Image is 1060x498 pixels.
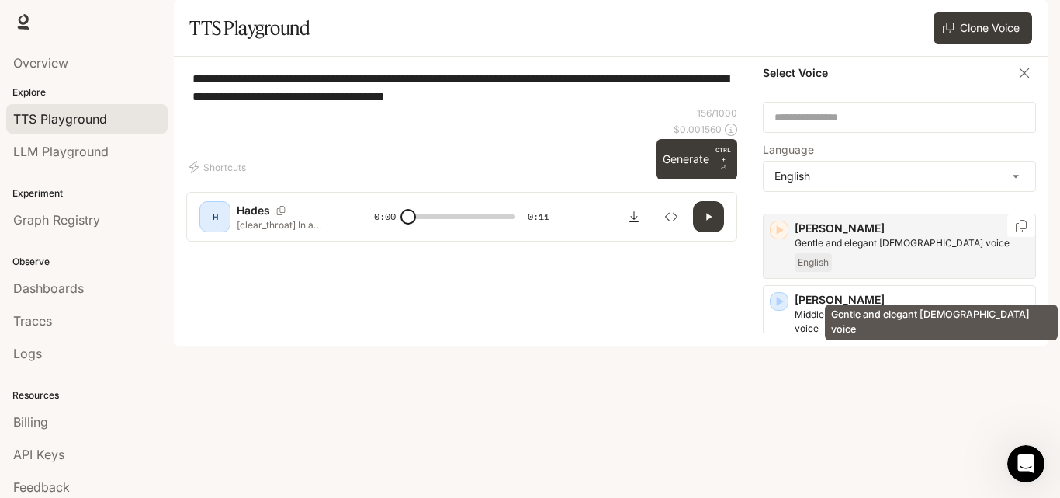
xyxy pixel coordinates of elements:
div: English [764,162,1035,191]
button: Copy Voice ID [1013,220,1029,232]
span: 0:11 [528,209,549,225]
button: Clone Voice [934,12,1032,44]
p: Hades [237,203,270,218]
p: ⏎ [715,145,731,173]
button: Copy Voice ID [270,206,292,215]
button: Inspect [656,201,687,232]
h1: TTS Playground [189,12,310,44]
p: 156 / 1000 [697,106,737,120]
iframe: Intercom live chat [1007,445,1044,482]
span: English [795,253,832,272]
p: $ 0.001560 [674,123,722,136]
p: Middle-aged man with a smooth, calm and friendly voice [795,308,1029,336]
p: [clear_throat] In a realm where magic flows like rivers and dragons soar through crimson skies, a... [237,218,337,232]
p: [PERSON_NAME] [795,292,1029,308]
p: CTRL + [715,145,731,164]
p: Language [763,145,814,155]
button: GenerateCTRL +⏎ [656,139,737,179]
button: Shortcuts [186,155,252,179]
p: [PERSON_NAME] [795,221,1029,236]
div: H [203,204,227,229]
button: Download audio [618,201,650,232]
p: Gentle and elegant female voice [795,236,1029,250]
span: 0:00 [374,209,396,225]
div: Gentle and elegant [DEMOGRAPHIC_DATA] voice [825,305,1058,340]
